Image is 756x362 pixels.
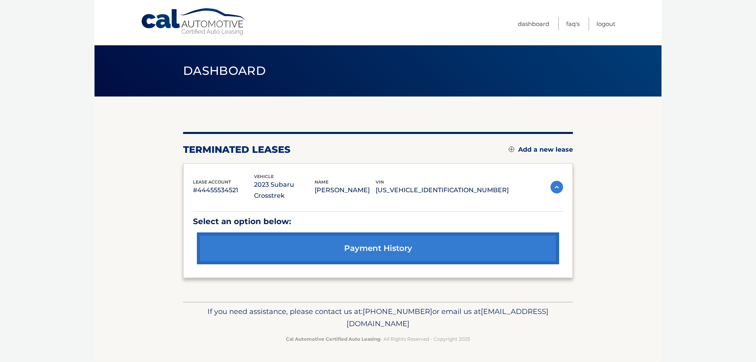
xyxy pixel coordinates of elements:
[550,181,563,193] img: accordion-active.svg
[188,335,568,343] p: - All Rights Reserved - Copyright 2025
[254,174,274,179] span: vehicle
[183,144,291,156] h2: terminated leases
[597,17,615,30] a: Logout
[363,307,432,316] span: [PHONE_NUMBER]
[376,179,384,185] span: vin
[193,215,563,228] p: Select an option below:
[509,147,514,152] img: add.svg
[566,17,580,30] a: FAQ's
[197,232,559,264] a: payment history
[518,17,549,30] a: Dashboard
[188,305,568,330] p: If you need assistance, please contact us at: or email us at
[254,179,315,201] p: 2023 Subaru Crosstrek
[141,8,247,36] a: Cal Automotive
[193,179,231,185] span: lease account
[509,146,573,154] a: Add a new lease
[376,185,509,196] p: [US_VEHICLE_IDENTIFICATION_NUMBER]
[315,179,328,185] span: name
[315,185,376,196] p: [PERSON_NAME]
[183,63,266,78] span: Dashboard
[286,336,380,342] strong: Cal Automotive Certified Auto Leasing
[193,185,254,196] p: #44455534521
